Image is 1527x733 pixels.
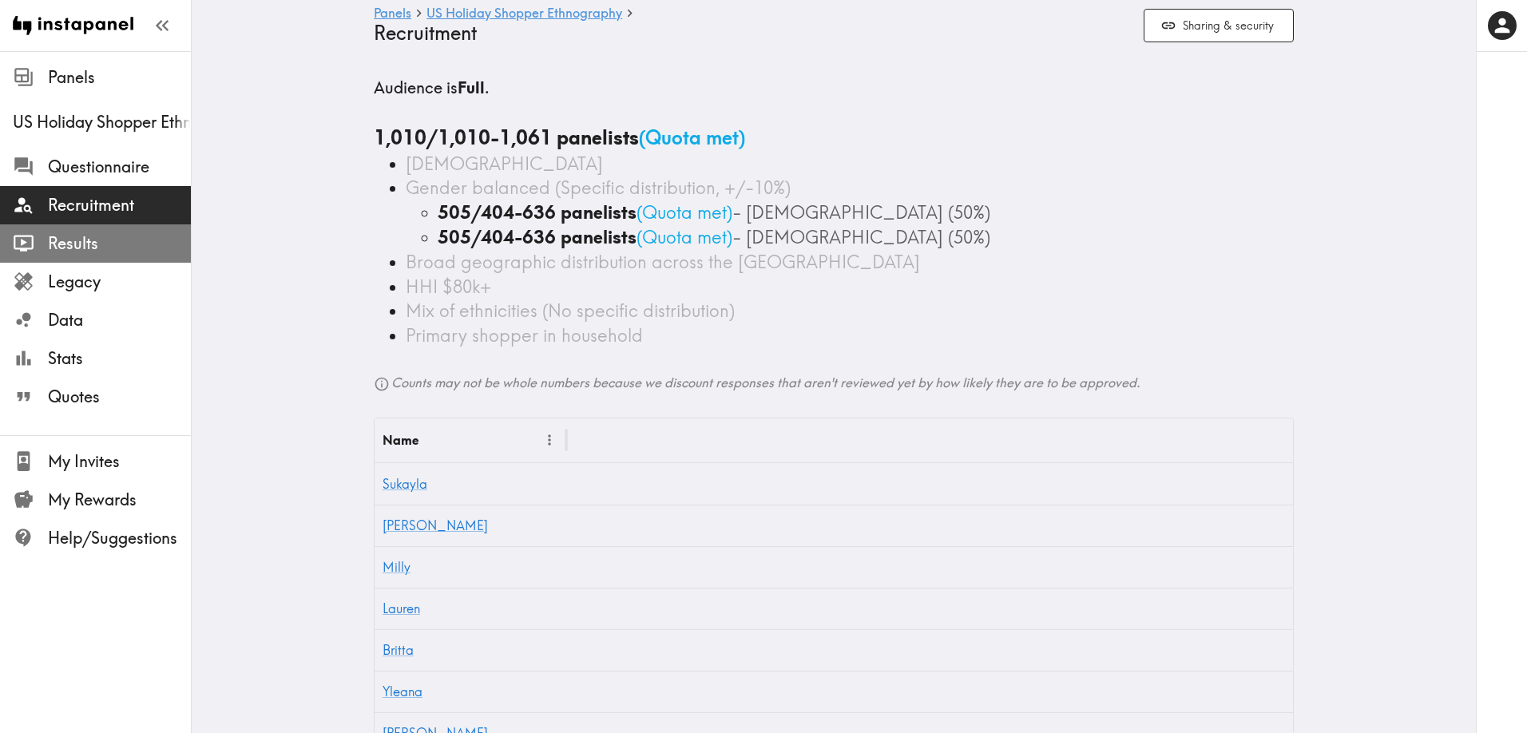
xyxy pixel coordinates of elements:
a: [PERSON_NAME] [383,517,488,533]
button: Sharing & security [1144,9,1294,43]
button: Menu [537,428,562,453]
span: Broad geographic distribution across the [GEOGRAPHIC_DATA] [406,251,920,273]
span: - [DEMOGRAPHIC_DATA] (50%) [732,201,990,224]
h6: Counts may not be whole numbers because we discount responses that aren't reviewed yet by how lik... [374,374,1294,392]
span: Results [48,232,191,255]
b: 505/404-636 panelists [438,226,637,248]
b: 505/404-636 panelists [438,201,637,224]
button: Sort [420,428,445,453]
span: Questionnaire [48,156,191,178]
span: ( Quota met ) [637,201,732,224]
span: [DEMOGRAPHIC_DATA] [406,153,603,175]
span: ( Quota met ) [637,226,732,248]
a: Yleana [383,683,422,699]
h4: Recruitment [374,22,1131,45]
a: Sukayla [383,476,427,492]
span: ( Quota met ) [639,125,745,149]
span: Stats [48,347,191,370]
b: Full [458,77,485,97]
span: HHI $80k+ [406,275,491,298]
span: Recruitment [48,194,191,216]
span: Quotes [48,386,191,408]
a: Lauren [383,600,420,616]
a: Milly [383,559,411,575]
span: My Invites [48,450,191,473]
span: Help/Suggestions [48,527,191,549]
div: Name [383,432,418,448]
span: Panels [48,66,191,89]
a: US Holiday Shopper Ethnography [426,6,622,22]
span: US Holiday Shopper Ethnography [13,111,191,133]
b: 1,010/1,010-1,061 panelists [374,125,639,149]
span: Gender balanced (Specific distribution, +/-10%) [406,176,791,199]
span: Legacy [48,271,191,293]
a: Britta [383,642,414,658]
a: Panels [374,6,411,22]
span: - [DEMOGRAPHIC_DATA] (50%) [732,226,990,248]
span: Mix of ethnicities (No specific distribution) [406,299,735,322]
span: Primary shopper in household [406,324,643,347]
span: Data [48,309,191,331]
h5: Audience is . [374,77,1294,99]
span: My Rewards [48,489,191,511]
